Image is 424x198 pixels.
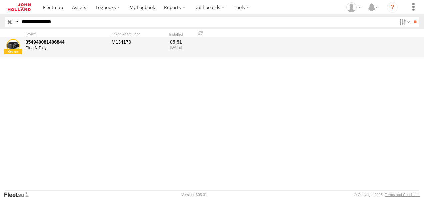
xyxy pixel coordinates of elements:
[111,38,161,56] div: M134170
[26,39,107,45] div: 354940081406844
[8,3,31,11] img: jhg-logo.svg
[397,17,411,27] label: Search Filter Options
[163,33,189,36] div: Installed
[344,2,363,12] div: Adam Dippie
[4,191,34,198] a: Visit our Website
[197,30,205,36] span: Refresh
[163,38,189,56] div: 05:51 [DATE]
[2,2,37,13] a: Return to Dashboard
[354,193,420,197] div: © Copyright 2025 -
[387,2,398,13] i: ?
[111,32,161,36] div: Linked Asset Label
[26,46,107,51] div: Plug N Play
[182,193,207,197] div: Version: 305.01
[25,32,108,36] div: Device
[14,17,19,27] label: Search Query
[385,193,420,197] a: Terms and Conditions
